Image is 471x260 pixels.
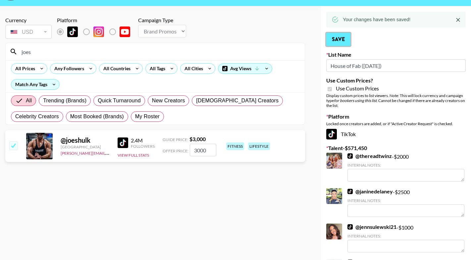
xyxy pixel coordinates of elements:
button: View Full Stats [118,153,149,158]
a: @thereadtwinz [347,153,392,159]
span: [DEMOGRAPHIC_DATA] Creators [196,97,279,105]
input: 3,000 [190,144,216,156]
div: Campaign Type [138,17,186,24]
img: YouTube [120,26,130,37]
img: TikTok [67,26,78,37]
div: fitness [226,142,244,150]
div: Match Any Tags [11,79,59,89]
span: Quick Turnaround [98,97,141,105]
img: TikTok [118,137,128,148]
div: - $ 1000 [347,224,464,252]
label: Use Custom Prices? [326,77,466,84]
label: Platform [326,113,466,120]
span: Most Booked (Brands) [70,113,124,121]
div: All Prices [11,64,36,74]
span: My Roster [135,113,160,121]
div: USD [7,26,50,38]
img: TikTok [347,153,353,159]
div: Internal Notes: [347,234,464,238]
div: lifestyle [248,142,270,150]
img: Instagram [93,26,104,37]
img: TikTok [347,189,353,194]
div: Any Followers [50,64,85,74]
span: Trending (Brands) [43,97,86,105]
span: Use Custom Prices [336,85,379,92]
div: Followers [131,144,155,149]
span: Guide Price: [163,137,188,142]
div: All Countries [99,64,132,74]
div: Avg Views [218,64,272,74]
a: @jennsulewski21 [347,224,396,230]
div: Internal Notes: [347,163,464,168]
div: @ joeshulk [61,136,110,144]
img: TikTok [347,224,353,230]
div: - $ 2000 [347,153,464,182]
label: Talent - $ 571,450 [326,145,466,151]
div: Display custom prices to list viewers. Note: This will lock currency and campaign type . Cannot b... [326,93,466,108]
div: Locked once creators are added, or if "Active Creator Request" is checked. [326,121,466,126]
input: Search by User Name [18,46,301,57]
span: All [26,97,32,105]
div: All Tags [146,64,167,74]
div: Currency is locked to USD [5,24,52,40]
span: Offer Price: [163,148,188,153]
label: List Name [326,51,466,58]
button: Close [453,15,463,25]
div: Currency [5,17,52,24]
div: Internal Notes: [347,198,464,203]
em: for bookers using this list [334,98,377,103]
a: @janinedelaney [347,188,393,195]
div: Your changes have been saved! [343,14,410,26]
strong: $ 3,000 [189,136,206,142]
span: New Creators [152,97,185,105]
div: TikTok [326,129,466,139]
div: All Cities [181,64,204,74]
a: [PERSON_NAME][EMAIL_ADDRESS][PERSON_NAME][DOMAIN_NAME] [61,149,190,156]
div: List locked to TikTok. [57,25,135,39]
div: [GEOGRAPHIC_DATA] [61,144,110,149]
img: TikTok [326,129,337,139]
div: 2.4M [131,137,155,144]
span: Celebrity Creators [15,113,59,121]
div: - $ 2500 [347,188,464,217]
div: Platform [57,17,135,24]
button: Save [326,33,350,46]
